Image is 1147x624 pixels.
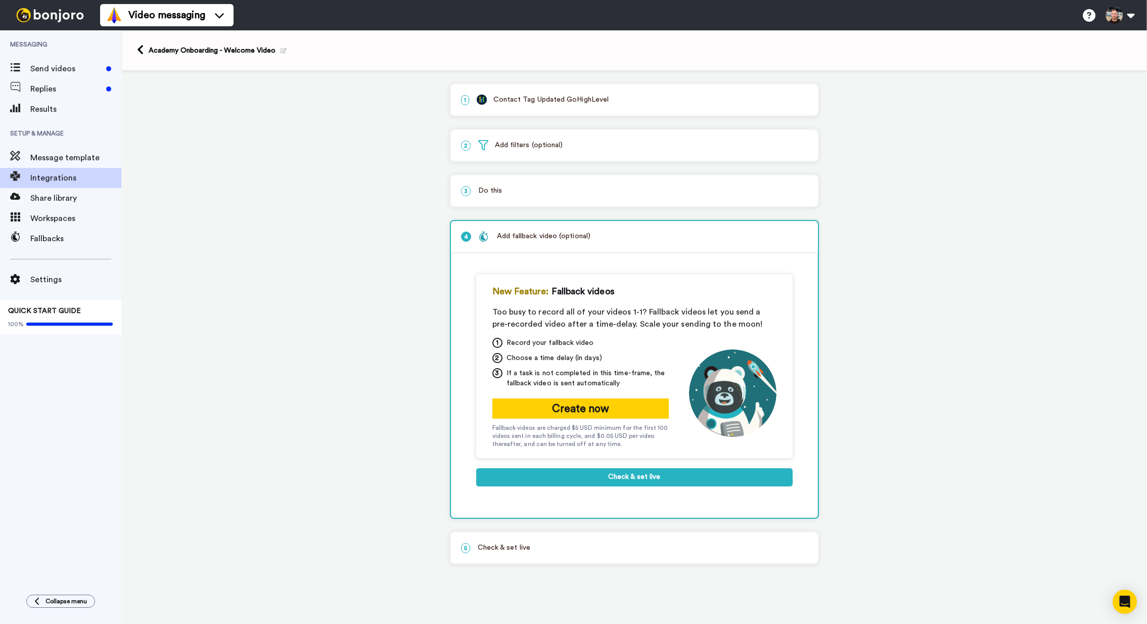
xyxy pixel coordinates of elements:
[26,595,95,608] button: Collapse menu
[461,141,471,151] span: 2
[30,63,102,75] span: Send videos
[45,597,87,605] span: Collapse menu
[492,398,669,419] button: Create now
[461,186,471,196] span: 3
[30,212,121,225] span: Workspaces
[30,103,121,115] span: Results
[461,95,808,105] p: Contact Tag Updated GoHighLevel
[477,95,487,105] img: logo_gohighlevel.png
[128,8,205,22] span: Video messaging
[450,83,819,116] div: 1Contact Tag Updated GoHighLevel
[492,353,502,363] span: 2
[507,338,594,348] span: Record your fallback video
[507,368,669,388] span: If a task is not completed in this time-frame, the fallback video is sent automatically
[507,353,602,363] span: Choose a time delay (in days)
[12,8,88,22] img: bj-logo-header-white.svg
[450,129,819,162] div: 2Add filters (optional)
[1113,590,1137,614] div: Open Intercom Messenger
[461,140,808,151] p: Add filters (optional)
[552,284,614,298] span: Fallback videos
[461,543,470,553] span: 5
[450,531,819,564] div: 5Check & set live
[479,231,590,242] div: Add fallback video (optional)
[689,349,776,437] img: astronaut-joro.png
[461,186,808,196] p: Do this
[492,306,776,330] div: Too busy to record all of your videos 1-1? Fallback videos let you send a pre-recorded video afte...
[492,284,549,298] span: New Feature:
[149,46,287,56] div: Academy Onboarding - Welcome Video
[30,152,121,164] span: Message template
[492,424,669,448] div: Fallback videos are charged $5 USD minimum for the first 100 videos sent in each billing cycle, a...
[461,95,469,105] span: 1
[492,338,502,348] span: 1
[30,192,121,204] span: Share library
[478,140,488,150] img: filter.svg
[106,7,122,23] img: vm-color.svg
[476,468,793,486] button: Check & set live
[8,307,81,315] span: QUICK START GUIDE
[30,172,121,184] span: Integrations
[450,174,819,207] div: 3Do this
[30,83,102,95] span: Replies
[30,274,121,286] span: Settings
[492,368,502,378] span: 3
[461,232,471,242] span: 4
[30,233,121,245] span: Fallbacks
[8,320,24,328] span: 100%
[461,543,808,553] p: Check & set live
